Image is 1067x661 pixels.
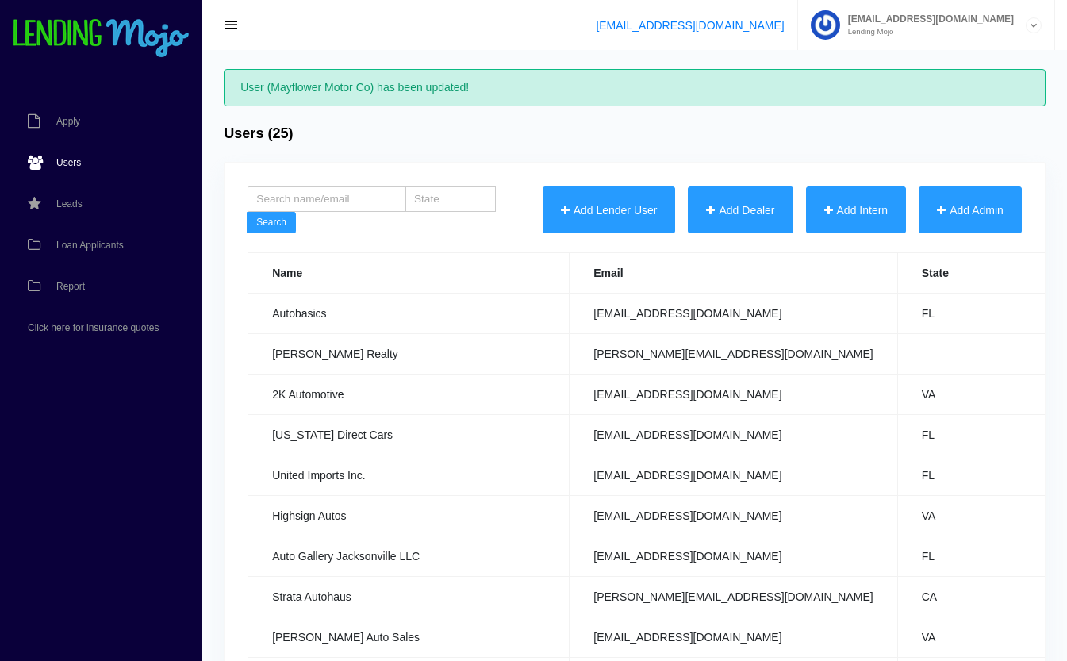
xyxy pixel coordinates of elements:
button: Search [247,212,296,234]
td: [PERSON_NAME] Realty [248,334,570,375]
td: Auto Gallery Jacksonville LLC [248,536,570,577]
th: State [897,253,1061,294]
span: Apply [56,117,80,126]
td: [EMAIL_ADDRESS][DOMAIN_NAME] [570,617,897,658]
td: [PERSON_NAME][EMAIL_ADDRESS][DOMAIN_NAME] [570,334,897,375]
td: FL [897,415,1061,455]
th: Email [570,253,897,294]
span: Leads [56,199,83,209]
span: Click here for insurance quotes [28,323,159,332]
td: FL [897,294,1061,334]
span: Loan Applicants [56,240,124,250]
td: United Imports Inc. [248,455,570,496]
td: Strata Autohaus [248,577,570,617]
input: Search name/email [248,186,406,212]
td: FL [897,536,1061,577]
td: VA [897,496,1061,536]
td: [EMAIL_ADDRESS][DOMAIN_NAME] [570,536,897,577]
td: [EMAIL_ADDRESS][DOMAIN_NAME] [570,415,897,455]
th: Name [248,253,570,294]
td: [US_STATE] Direct Cars [248,415,570,455]
td: [EMAIL_ADDRESS][DOMAIN_NAME] [570,294,897,334]
button: Add Admin [919,186,1022,234]
button: Add Dealer [688,186,793,234]
h4: Users (25) [224,125,293,143]
img: Profile image [811,10,840,40]
button: Add Lender User [543,186,676,234]
td: [PERSON_NAME] Auto Sales [248,617,570,658]
td: [PERSON_NAME][EMAIL_ADDRESS][DOMAIN_NAME] [570,577,897,617]
td: [EMAIL_ADDRESS][DOMAIN_NAME] [570,375,897,415]
td: CA [897,577,1061,617]
td: VA [897,375,1061,415]
td: 2K Automotive [248,375,570,415]
span: Users [56,158,81,167]
button: Add Intern [806,186,907,234]
td: VA [897,617,1061,658]
td: FL [897,455,1061,496]
td: Highsign Autos [248,496,570,536]
a: [EMAIL_ADDRESS][DOMAIN_NAME] [596,19,784,32]
input: State [405,186,497,212]
div: User (Mayflower Motor Co) has been updated! [224,69,1046,106]
span: [EMAIL_ADDRESS][DOMAIN_NAME] [840,14,1014,24]
td: Autobasics [248,294,570,334]
img: logo-small.png [12,19,190,59]
td: [EMAIL_ADDRESS][DOMAIN_NAME] [570,496,897,536]
span: Report [56,282,85,291]
td: [EMAIL_ADDRESS][DOMAIN_NAME] [570,455,897,496]
small: Lending Mojo [840,28,1014,36]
